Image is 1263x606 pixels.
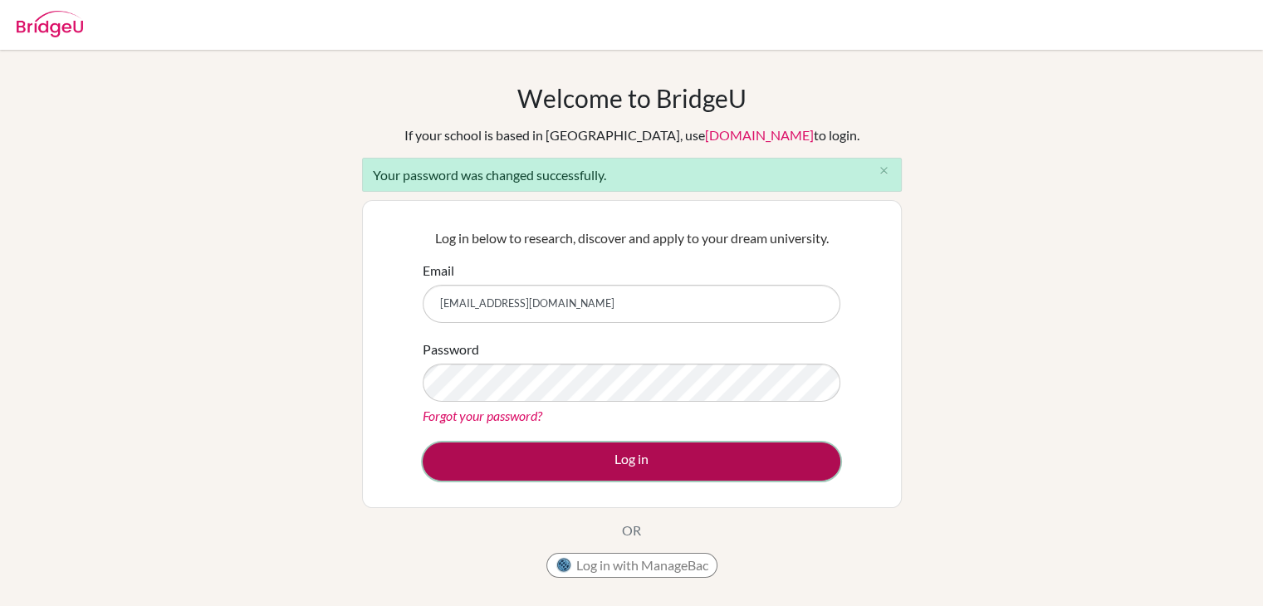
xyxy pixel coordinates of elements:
a: [DOMAIN_NAME] [705,127,814,143]
button: Close [868,159,901,183]
label: Password [423,340,479,359]
div: If your school is based in [GEOGRAPHIC_DATA], use to login. [404,125,859,145]
p: Log in below to research, discover and apply to your dream university. [423,228,840,248]
label: Email [423,261,454,281]
button: Log in with ManageBac [546,553,717,578]
p: OR [622,520,641,540]
a: Forgot your password? [423,408,542,423]
i: close [878,164,890,177]
h1: Welcome to BridgeU [517,83,747,113]
img: Bridge-U [17,11,83,37]
button: Log in [423,442,840,481]
div: Your password was changed successfully. [362,158,902,192]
